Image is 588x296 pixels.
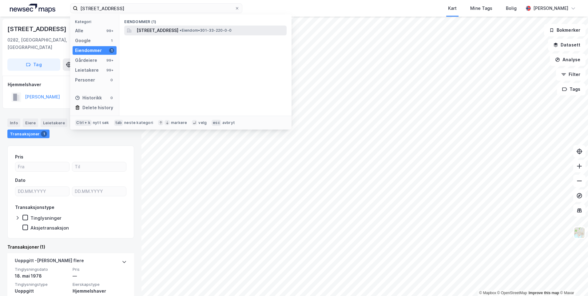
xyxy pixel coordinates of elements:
[497,291,527,295] a: OpenStreetMap
[41,131,47,137] div: 1
[73,267,127,272] span: Pris
[557,83,586,95] button: Tags
[73,287,127,295] div: Hjemmelshaver
[75,37,91,44] div: Google
[448,5,457,12] div: Kart
[78,4,235,13] input: Søk på adresse, matrikkel, gårdeiere, leietakere eller personer
[550,54,586,66] button: Analyse
[41,118,67,127] div: Leietakere
[15,257,84,267] div: Uoppgitt - [PERSON_NAME] flere
[119,14,292,26] div: Eiendommer (1)
[180,28,232,33] span: Eiendom • 301-33-220-0-0
[82,104,113,111] div: Delete history
[15,162,69,171] input: Fra
[124,120,153,125] div: neste kategori
[7,58,60,71] button: Tag
[70,118,93,127] div: Datasett
[7,243,134,251] div: Transaksjoner (1)
[533,5,568,12] div: [PERSON_NAME]
[15,267,69,272] span: Tinglysningsdato
[8,81,134,88] div: Hjemmelshaver
[23,118,38,127] div: Eiere
[479,291,496,295] a: Mapbox
[75,66,99,74] div: Leietakere
[75,27,83,34] div: Alle
[105,68,114,73] div: 99+
[15,287,69,295] div: Uoppgitt
[30,225,69,231] div: Aksjetransaksjon
[75,76,95,84] div: Personer
[109,78,114,82] div: 0
[506,5,517,12] div: Bolig
[529,291,559,295] a: Improve this map
[574,227,585,238] img: Z
[212,120,221,126] div: esc
[137,27,178,34] span: [STREET_ADDRESS]
[109,38,114,43] div: 1
[15,153,23,161] div: Pris
[15,282,69,287] span: Tinglysningstype
[73,282,127,287] span: Eierskapstype
[557,266,588,296] div: Kontrollprogram for chat
[7,118,20,127] div: Info
[15,204,54,211] div: Transaksjonstype
[180,28,181,33] span: •
[75,47,102,54] div: Eiendommer
[10,4,55,13] img: logo.a4113a55bc3d86da70a041830d287a7e.svg
[109,48,114,53] div: 1
[15,187,69,196] input: DD.MM.YYYY
[75,94,102,102] div: Historikk
[556,68,586,81] button: Filter
[114,120,123,126] div: tab
[72,187,126,196] input: DD.MM.YYYY
[109,95,114,100] div: 0
[470,5,492,12] div: Mine Tags
[222,120,235,125] div: avbryt
[75,57,97,64] div: Gårdeiere
[30,215,62,221] div: Tinglysninger
[93,120,109,125] div: nytt søk
[7,36,87,51] div: 0282, [GEOGRAPHIC_DATA], [GEOGRAPHIC_DATA]
[171,120,187,125] div: markere
[72,162,126,171] input: Til
[105,28,114,33] div: 99+
[7,24,68,34] div: [STREET_ADDRESS]
[7,130,50,138] div: Transaksjoner
[73,272,127,280] div: —
[198,120,207,125] div: velg
[544,24,586,36] button: Bokmerker
[105,58,114,63] div: 99+
[15,177,26,184] div: Dato
[557,266,588,296] iframe: Chat Widget
[75,120,92,126] div: Ctrl + k
[75,19,117,24] div: Kategori
[15,272,69,280] div: 18. mai 1978
[548,39,586,51] button: Datasett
